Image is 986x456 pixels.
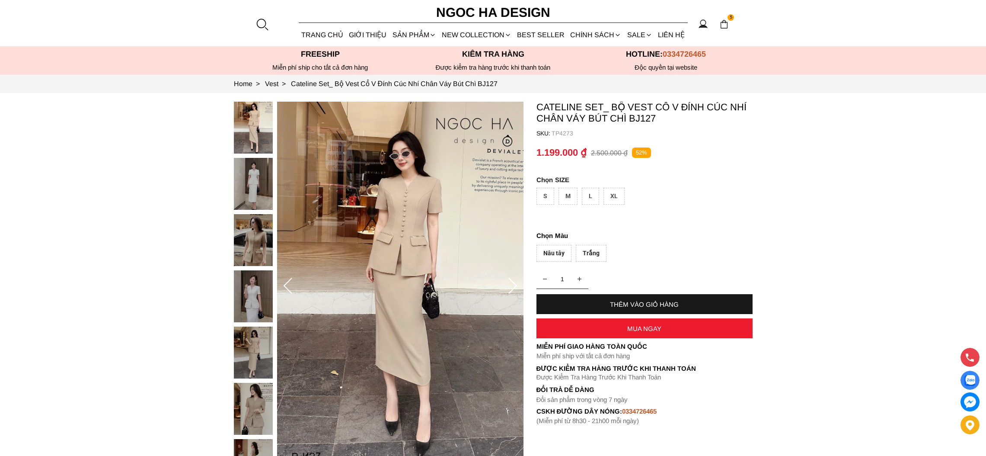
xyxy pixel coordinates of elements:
img: Cateline Set_ Bộ Vest Cổ V Đính Cúc Nhí Chân Váy Bút Chì BJ127_mini_3 [234,270,273,322]
div: SẢN PHẨM [389,23,439,46]
span: 0334726465 [663,50,706,58]
a: Link to Home [234,80,265,87]
p: 2.500.000 ₫ [591,149,628,157]
a: LIÊN HỆ [655,23,687,46]
div: Trắng [576,245,606,262]
p: 52% [632,148,651,158]
font: 0334726465 [622,408,657,415]
img: Cateline Set_ Bộ Vest Cổ V Đính Cúc Nhí Chân Váy Bút Chì BJ127_mini_2 [234,214,273,266]
p: SIZE [536,176,753,183]
img: Cateline Set_ Bộ Vest Cổ V Đính Cúc Nhí Chân Váy Bút Chì BJ127_mini_0 [234,102,273,154]
img: Cateline Set_ Bộ Vest Cổ V Đính Cúc Nhí Chân Váy Bút Chì BJ127_mini_1 [234,158,273,210]
font: Miễn phí ship với tất cả đơn hàng [536,352,630,360]
p: 1.199.000 ₫ [536,147,587,158]
a: Ngoc Ha Design [428,2,558,23]
font: Đổi sản phẩm trong vòng 7 ngày [536,396,628,403]
a: TRANG CHỦ [299,23,346,46]
span: > [278,80,289,87]
img: img-CART-ICON-ksit0nf1 [719,19,729,29]
div: MUA NGAY [536,325,753,332]
p: Màu [536,231,753,241]
img: Display image [964,375,975,386]
p: Được kiểm tra hàng trước khi thanh toán [407,64,580,71]
div: Chính sách [568,23,624,46]
h6: SKU: [536,130,552,137]
p: Freeship [234,50,407,59]
a: Display image [960,371,980,390]
p: Cateline Set_ Bộ Vest Cổ V Đính Cúc Nhí Chân Váy Bút Chì BJ127 [536,102,753,124]
img: Cateline Set_ Bộ Vest Cổ V Đính Cúc Nhí Chân Váy Bút Chì BJ127_mini_4 [234,327,273,379]
h6: Độc quyền tại website [580,64,753,71]
font: Kiểm tra hàng [462,50,524,58]
p: Được Kiểm Tra Hàng Trước Khi Thanh Toán [536,365,753,373]
img: Cateline Set_ Bộ Vest Cổ V Đính Cúc Nhí Chân Váy Bút Chì BJ127_mini_5 [234,383,273,435]
a: Link to Vest [265,80,291,87]
font: (Miễn phí từ 8h30 - 21h00 mỗi ngày) [536,417,639,424]
a: NEW COLLECTION [439,23,514,46]
div: S [536,188,554,205]
h6: Đổi trả dễ dàng [536,386,753,393]
font: Miễn phí giao hàng toàn quốc [536,343,647,350]
div: THÊM VÀO GIỎ HÀNG [536,301,753,308]
span: > [252,80,263,87]
a: SALE [624,23,655,46]
a: BEST SELLER [514,23,568,46]
div: XL [603,188,625,205]
a: GIỚI THIỆU [346,23,389,46]
p: TP4273 [552,130,753,137]
input: Quantity input [536,270,588,288]
a: Link to Cateline Set_ Bộ Vest Cổ V Đính Cúc Nhí Chân Váy Bút Chì BJ127 [291,80,498,87]
div: M [558,188,578,205]
a: messenger [960,392,980,411]
div: Miễn phí ship cho tất cả đơn hàng [234,64,407,71]
p: Hotline: [580,50,753,59]
span: 5 [728,14,734,21]
div: Nâu tây [536,245,571,262]
font: cskh đường dây nóng: [536,408,622,415]
div: L [582,188,599,205]
p: Được Kiểm Tra Hàng Trước Khi Thanh Toán [536,373,753,381]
